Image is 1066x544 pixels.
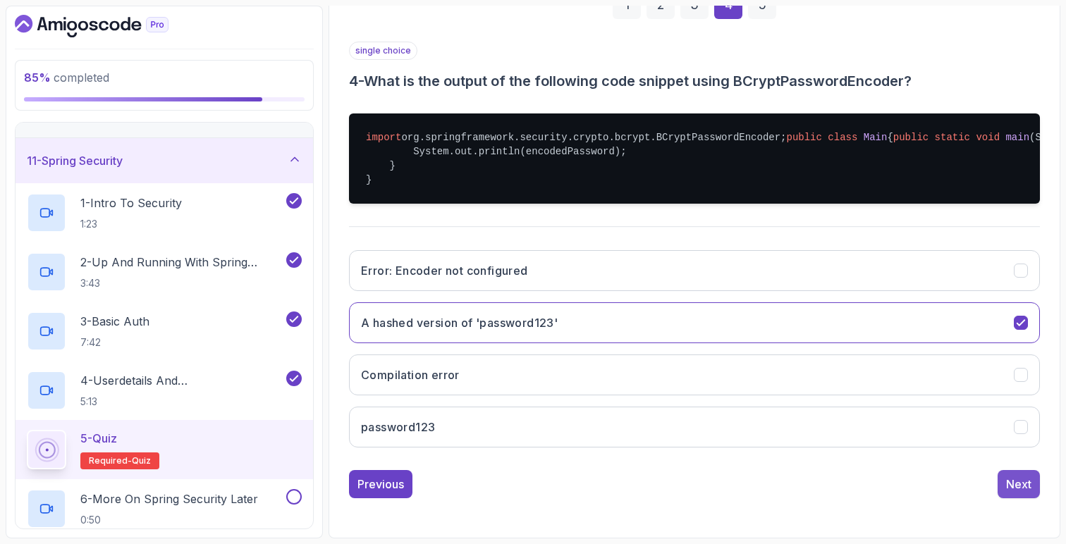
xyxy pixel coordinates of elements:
[349,354,1040,395] button: Compilation error
[27,311,302,351] button: 3-Basic Auth7:42
[27,489,302,528] button: 6-More On Spring Security Later0:50
[27,252,302,292] button: 2-Up And Running With Spring Security3:43
[89,455,132,466] span: Required-
[361,366,460,383] h3: Compilation error
[998,470,1040,498] button: Next
[349,250,1040,291] button: Error: Encoder not configured
[787,132,822,143] span: public
[349,113,1040,204] pre: org.springframework.security.crypto.bcrypt.BCryptPasswordEncoder; { { (); ; encoder.encode(rawPas...
[80,276,283,290] p: 3:43
[24,70,51,85] span: 85 %
[27,430,302,469] button: 5-QuizRequired-quiz
[80,254,283,271] p: 2 - Up And Running With Spring Security
[80,490,258,507] p: 6 - More On Spring Security Later
[349,42,417,60] p: single choice
[828,132,857,143] span: class
[80,395,283,409] p: 5:13
[132,455,151,466] span: quiz
[24,70,109,85] span: completed
[16,138,313,183] button: 11-Spring Security
[1006,476,1031,493] div: Next
[27,193,302,233] button: 1-Intro To Security1:23
[361,419,435,435] h3: password123
[361,314,558,331] h3: A hashed version of 'password123'
[357,476,404,493] div: Previous
[80,335,149,350] p: 7:42
[80,313,149,330] p: 3 - Basic Auth
[349,407,1040,447] button: password123
[366,132,401,143] span: import
[80,430,117,447] p: 5 - Quiz
[935,132,970,143] span: static
[15,15,201,37] a: Dashboard
[80,217,182,231] p: 1:23
[80,372,283,389] p: 4 - Userdetails And Bcryptpasswordencoder
[80,513,258,527] p: 0:50
[893,132,929,143] span: public
[361,262,528,279] h3: Error: Encoder not configured
[27,152,123,169] h3: 11 - Spring Security
[349,470,412,498] button: Previous
[864,132,888,143] span: Main
[80,194,182,211] p: 1 - Intro To Security
[349,71,1040,91] h3: 4 - What is the output of the following code snippet using BCryptPasswordEncoder?
[976,132,1000,143] span: void
[1005,132,1029,143] span: main
[349,302,1040,343] button: A hashed version of 'password123'
[27,371,302,410] button: 4-Userdetails And Bcryptpasswordencoder5:13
